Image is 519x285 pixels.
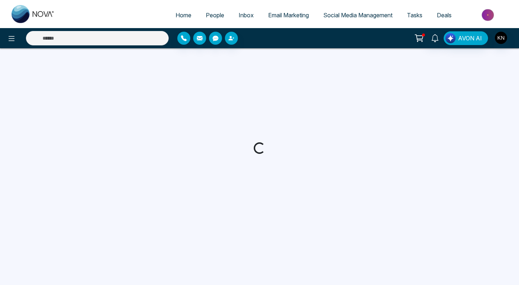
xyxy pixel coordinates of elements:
[323,12,392,19] span: Social Media Management
[445,33,456,43] img: Lead Flow
[12,5,55,23] img: Nova CRM Logo
[462,7,515,23] img: Market-place.gif
[168,8,199,22] a: Home
[407,12,422,19] span: Tasks
[206,12,224,19] span: People
[268,12,309,19] span: Email Marketing
[176,12,191,19] span: Home
[437,12,452,19] span: Deals
[261,8,316,22] a: Email Marketing
[430,8,459,22] a: Deals
[495,32,507,44] img: User Avatar
[400,8,430,22] a: Tasks
[316,8,400,22] a: Social Media Management
[458,34,482,43] span: AVON AI
[199,8,231,22] a: People
[444,31,488,45] button: AVON AI
[231,8,261,22] a: Inbox
[239,12,254,19] span: Inbox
